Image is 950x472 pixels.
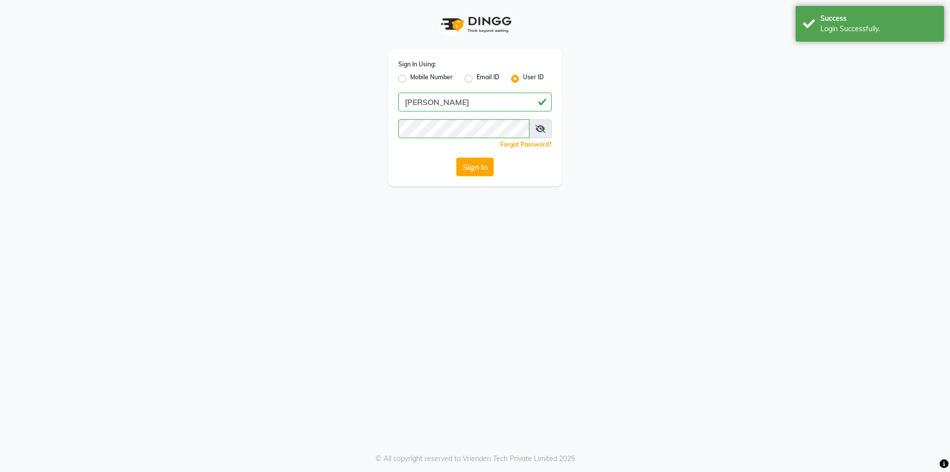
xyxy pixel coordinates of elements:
label: User ID [523,73,544,85]
input: Username [398,93,552,111]
div: Success [820,13,937,24]
a: Forgot Password? [500,141,552,148]
label: Mobile Number [410,73,453,85]
label: Email ID [476,73,499,85]
input: Username [398,119,529,138]
div: Login Successfully. [820,24,937,34]
label: Sign In Using: [398,60,436,69]
button: Sign In [456,157,494,176]
img: logo1.svg [435,10,515,39]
